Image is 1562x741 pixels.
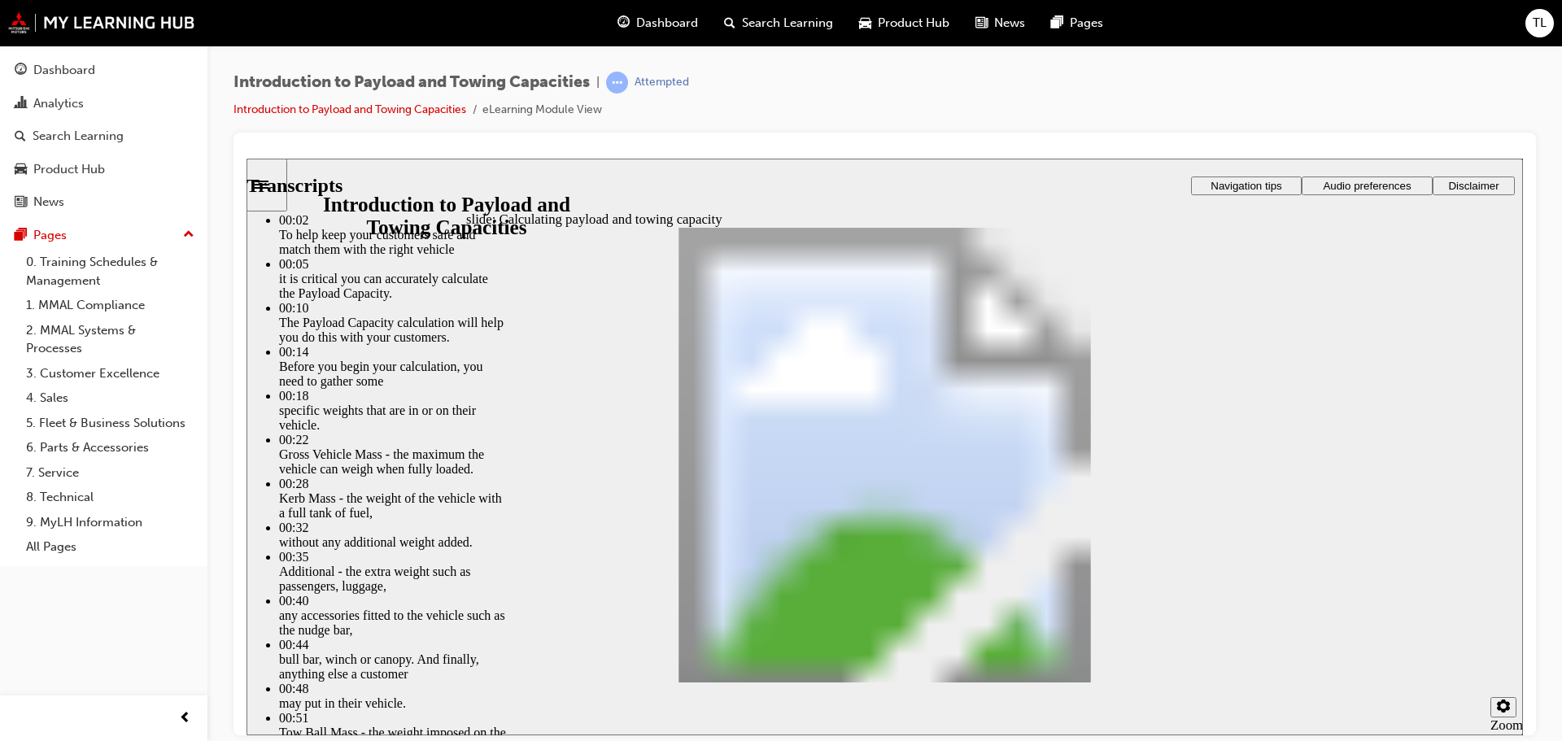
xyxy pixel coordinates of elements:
img: mmal [8,12,195,33]
button: TL [1525,9,1554,37]
span: car-icon [15,163,27,177]
span: guage-icon [617,13,630,33]
a: news-iconNews [962,7,1038,40]
div: Product Hub [33,160,105,179]
a: 3. Customer Excellence [20,361,201,386]
a: 8. Technical [20,485,201,510]
span: Product Hub [878,14,949,33]
span: Dashboard [636,14,698,33]
button: DashboardAnalyticsSearch LearningProduct HubNews [7,52,201,220]
div: Search Learning [33,127,124,146]
a: guage-iconDashboard [604,7,711,40]
button: Pages [7,220,201,251]
span: up-icon [183,224,194,246]
span: guage-icon [15,63,27,78]
a: Analytics [7,89,201,119]
span: news-icon [15,195,27,210]
div: 00:51 [33,552,260,567]
a: Introduction to Payload and Towing Capacities [233,102,466,116]
div: 00:48 [33,523,260,538]
span: | [596,73,600,92]
a: Dashboard [7,55,201,85]
span: news-icon [975,13,988,33]
a: News [7,187,201,217]
a: Product Hub [7,155,201,185]
span: prev-icon [179,708,191,729]
span: Pages [1070,14,1103,33]
a: Search Learning [7,121,201,151]
a: car-iconProduct Hub [846,7,962,40]
a: 0. Training Schedules & Management [20,250,201,293]
span: car-icon [859,13,871,33]
span: chart-icon [15,97,27,111]
a: 1. MMAL Compliance [20,293,201,318]
div: Dashboard [33,61,95,80]
a: 9. MyLH Information [20,510,201,535]
span: News [994,14,1025,33]
span: learningRecordVerb_ATTEMPT-icon [606,72,628,94]
span: Search Learning [742,14,833,33]
div: Attempted [635,75,689,90]
span: pages-icon [15,229,27,243]
div: may put in their vehicle. [33,538,260,552]
a: All Pages [20,534,201,560]
a: 5. Fleet & Business Solutions [20,411,201,436]
div: Pages [33,226,67,245]
span: search-icon [724,13,735,33]
a: 7. Service [20,460,201,486]
span: TL [1533,14,1547,33]
a: 4. Sales [20,386,201,411]
a: search-iconSearch Learning [711,7,846,40]
a: pages-iconPages [1038,7,1116,40]
div: Tow Ball Mass - the weight imposed on the vehicle's tow ball [33,567,260,596]
a: 2. MMAL Systems & Processes [20,318,201,361]
div: News [33,193,64,211]
div: Analytics [33,94,84,113]
a: 6. Parts & Accessories [20,435,201,460]
span: Introduction to Payload and Towing Capacities [233,73,590,92]
span: search-icon [15,129,26,144]
span: pages-icon [1051,13,1063,33]
li: eLearning Module View [482,101,602,120]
